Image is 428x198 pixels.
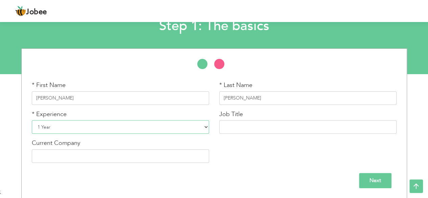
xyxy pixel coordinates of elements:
[59,17,369,35] h2: Step 1: The basics
[219,110,243,119] label: Job Title
[15,6,26,17] img: jobee.io
[359,173,391,188] input: Next
[219,81,252,90] label: * Last Name
[32,110,67,119] label: * Experience
[26,8,47,16] span: Jobee
[32,81,66,90] label: * First Name
[32,139,80,148] label: Current Company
